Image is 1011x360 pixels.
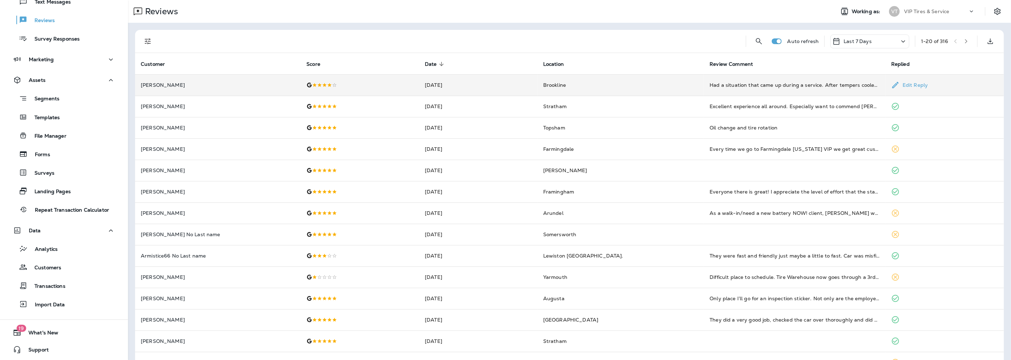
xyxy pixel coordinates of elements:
[419,288,537,309] td: [DATE]
[142,6,178,17] p: Reviews
[787,38,819,44] p: Auto refresh
[419,181,537,202] td: [DATE]
[28,207,109,214] p: Repeat Transaction Calculator
[543,295,565,302] span: Augusta
[28,152,50,158] p: Forms
[141,168,295,173] p: [PERSON_NAME]
[543,210,563,216] span: Arundel
[904,9,950,14] p: VIP Tires & Service
[543,61,573,67] span: Location
[27,189,71,195] p: Landing Pages
[141,61,174,67] span: Customer
[27,170,54,177] p: Surveys
[141,296,295,301] p: [PERSON_NAME]
[306,61,330,67] span: Score
[7,12,121,27] button: Reviews
[29,77,46,83] p: Assets
[7,343,121,357] button: Support
[891,61,910,67] span: Replied
[419,266,537,288] td: [DATE]
[7,278,121,293] button: Transactions
[891,61,919,67] span: Replied
[7,297,121,312] button: Import Data
[419,160,537,181] td: [DATE]
[29,228,41,233] p: Data
[543,274,567,280] span: Yarmouth
[710,81,880,89] div: Had a situation that came up during a service. After tempers cooled was able to work it out and w...
[7,73,121,87] button: Assets
[419,202,537,224] td: [DATE]
[7,223,121,238] button: Data
[27,133,66,140] p: File Manager
[710,210,880,217] div: As a walk-in/need a new battery NOW! client, Darin was more than helpful. The staff that I dealt ...
[543,338,567,344] span: Stratham
[7,241,121,256] button: Analytics
[7,325,121,340] button: 19What's New
[28,246,58,253] p: Analytics
[543,167,587,174] span: [PERSON_NAME]
[710,252,880,259] div: They were fast and friendly just maybe a little to fast. Car was misfiring and the dashboard lit ...
[921,38,948,44] div: 1 - 20 of 316
[21,330,58,338] span: What's New
[425,61,446,67] span: Date
[16,325,26,332] span: 19
[543,61,564,67] span: Location
[543,253,624,259] span: Lewiston [GEOGRAPHIC_DATA].
[543,125,565,131] span: Topsham
[141,232,295,237] p: [PERSON_NAME] No Last name
[7,110,121,125] button: Templates
[29,57,54,62] p: Marketing
[543,189,574,195] span: Framingham
[710,145,880,153] div: Every time we go to Farmingdale Maine VIP we get great customer service from front to back they a...
[543,317,598,323] span: [GEOGRAPHIC_DATA]
[710,103,880,110] div: Excellent experience all around. Especially want to commend Joshua who on this and previous visit...
[419,309,537,330] td: [DATE]
[419,245,537,266] td: [DATE]
[900,82,928,88] p: Edit Reply
[141,210,295,216] p: [PERSON_NAME]
[752,34,766,48] button: Search Reviews
[27,283,65,290] p: Transactions
[7,91,121,106] button: Segments
[543,103,567,110] span: Stratham
[27,115,60,121] p: Templates
[419,117,537,138] td: [DATE]
[27,265,61,271] p: Customers
[141,317,295,323] p: [PERSON_NAME]
[710,295,880,302] div: Only place I’ll go for an inspection sticker. Not only are the employees friendly and knowledgeab...
[852,9,882,15] span: Working as:
[543,146,574,152] span: Farmingdale
[7,128,121,143] button: File Manager
[7,147,121,162] button: Forms
[7,260,121,275] button: Customers
[419,138,537,160] td: [DATE]
[983,34,997,48] button: Export as CSV
[21,347,49,355] span: Support
[306,61,320,67] span: Score
[7,31,121,46] button: Survey Responses
[141,146,295,152] p: [PERSON_NAME]
[7,52,121,67] button: Marketing
[7,165,121,180] button: Surveys
[141,338,295,344] p: [PERSON_NAME]
[710,61,753,67] span: Review Comment
[141,189,295,195] p: [PERSON_NAME]
[419,74,537,96] td: [DATE]
[7,202,121,217] button: Repeat Transaction Calculator
[844,38,872,44] p: Last 7 Days
[27,17,55,24] p: Reviews
[141,125,295,131] p: [PERSON_NAME]
[710,188,880,195] div: Everyone there is great! I appreciate the level of effort that the staff take to ensure I receive...
[27,36,80,43] p: Survey Responses
[991,5,1004,18] button: Settings
[419,224,537,245] td: [DATE]
[27,96,59,103] p: Segments
[141,82,295,88] p: [PERSON_NAME]
[141,274,295,280] p: [PERSON_NAME]
[543,82,566,88] span: Brookline
[141,104,295,109] p: [PERSON_NAME]
[141,61,165,67] span: Customer
[28,302,65,308] p: Import Data
[141,253,295,259] p: Armistice66 No Last name
[710,316,880,323] div: They did a very good job, checked the car over thoroughly and did not recommend unnecessary repai...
